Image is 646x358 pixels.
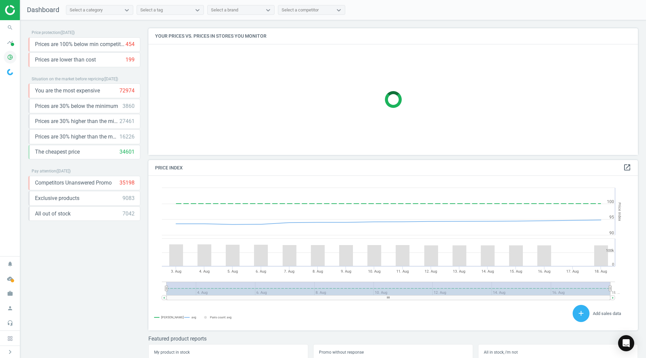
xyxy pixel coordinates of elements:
[256,269,266,274] tspan: 6. Aug
[35,118,119,125] span: Prices are 30% higher than the minimum
[35,87,100,94] span: You are the most expensive
[60,30,75,35] span: ( [DATE] )
[119,118,135,125] div: 27461
[70,7,103,13] div: Select a category
[453,269,465,274] tspan: 13. Aug
[32,77,104,81] span: Situation on the market before repricing
[104,77,118,81] span: ( [DATE] )
[148,335,638,342] h3: Featured product reports
[119,179,135,187] div: 35198
[4,51,16,64] i: pie_chart_outlined
[122,195,135,202] div: 9083
[282,7,319,13] div: Select a competitor
[4,272,16,285] i: cloud_done
[396,269,409,274] tspan: 11. Aug
[538,269,550,274] tspan: 16. Aug
[125,56,135,64] div: 199
[148,28,638,44] h4: Your prices vs. prices in stores you monitor
[227,269,238,274] tspan: 5. Aug
[4,257,16,270] i: notifications
[32,30,60,35] span: Price protection
[606,248,614,253] text: 100k
[577,309,585,317] i: add
[35,41,125,48] span: Prices are 100% below min competitor
[6,348,14,356] i: chevron_right
[32,169,56,173] span: Pay attention
[35,179,112,187] span: Competitors Unanswered Promo
[35,133,119,141] span: Prices are 30% higher than the maximal
[368,269,381,274] tspan: 10. Aug
[119,133,135,141] div: 16226
[573,305,589,322] button: add
[618,335,634,351] div: Open Intercom Messenger
[56,169,71,173] span: ( [DATE] )
[595,269,607,274] tspan: 18. Aug
[154,350,302,355] h5: My product in stock
[191,316,196,319] tspan: avg
[609,231,614,235] text: 90
[617,202,622,221] tspan: Price Index
[122,210,135,217] div: 7042
[611,290,620,295] tspan: 18. …
[319,350,467,355] h5: Promo without response
[510,269,522,274] tspan: 15. Aug
[313,269,323,274] tspan: 8. Aug
[199,269,210,274] tspan: 4. Aug
[4,21,16,34] i: search
[171,269,181,274] tspan: 3. Aug
[4,302,16,315] i: person
[35,148,80,156] span: The cheapest price
[35,103,118,110] span: Prices are 30% below the minimum
[211,7,238,13] div: Select a brand
[609,215,614,220] text: 95
[4,287,16,300] i: work
[4,317,16,329] i: headset_mic
[2,348,19,356] button: chevron_right
[425,269,437,274] tspan: 12. Aug
[210,316,231,319] tspan: Pairs count: avg
[35,195,79,202] span: Exclusive products
[119,87,135,94] div: 72974
[35,210,71,217] span: All out of stock
[623,163,631,172] a: open_in_new
[119,148,135,156] div: 34601
[612,262,614,267] text: 0
[5,5,53,15] img: ajHJNr6hYgQAAAAASUVORK5CYII=
[27,6,59,14] span: Dashboard
[284,269,294,274] tspan: 7. Aug
[4,36,16,49] i: timeline
[148,160,638,176] h4: Price Index
[161,316,184,319] tspan: [PERSON_NAME]
[341,269,351,274] tspan: 9. Aug
[125,41,135,48] div: 454
[607,199,614,204] text: 100
[35,56,96,64] span: Prices are lower than cost
[481,269,494,274] tspan: 14. Aug
[122,103,135,110] div: 3860
[566,269,579,274] tspan: 17. Aug
[140,7,163,13] div: Select a tag
[593,311,621,316] span: Add sales data
[484,350,632,355] h5: All in stock, i'm not
[7,69,13,75] img: wGWNvw8QSZomAAAAABJRU5ErkJggg==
